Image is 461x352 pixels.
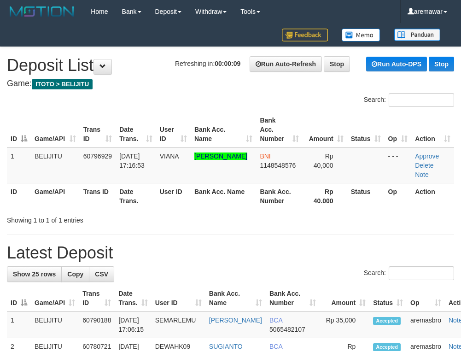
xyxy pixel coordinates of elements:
[89,266,114,282] a: CSV
[7,285,31,311] th: ID: activate to sort column descending
[324,56,350,72] a: Stop
[320,285,369,311] th: Amount: activate to sort column ascending
[394,29,440,41] img: panduan.png
[156,183,191,209] th: User ID
[366,57,427,71] a: Run Auto-DPS
[303,112,347,147] th: Amount: activate to sort column ascending
[119,153,145,169] span: [DATE] 17:16:53
[250,56,322,72] a: Run Auto-Refresh
[266,285,320,311] th: Bank Acc. Number: activate to sort column ascending
[364,93,454,107] label: Search:
[269,343,282,350] span: BCA
[79,311,115,338] td: 60790188
[282,29,328,41] img: Feedback.jpg
[115,311,151,338] td: [DATE] 17:06:15
[369,285,407,311] th: Status: activate to sort column ascending
[7,112,31,147] th: ID: activate to sort column descending
[115,285,151,311] th: Date Trans.: activate to sort column ascending
[385,147,412,183] td: - - -
[389,93,454,107] input: Search:
[116,112,156,147] th: Date Trans.: activate to sort column ascending
[260,153,270,160] span: BNI
[7,56,454,75] h1: Deposit List
[67,270,83,278] span: Copy
[303,183,347,209] th: Rp 40.000
[152,285,205,311] th: User ID: activate to sort column ascending
[260,162,296,169] span: Copy 1148548576 to clipboard
[95,270,108,278] span: CSV
[364,266,454,280] label: Search:
[342,29,380,41] img: Button%20Memo.svg
[7,212,185,225] div: Showing 1 to 1 of 1 entries
[411,183,454,209] th: Action
[373,343,401,351] span: Accepted
[209,343,243,350] a: SUGIANTO
[373,317,401,325] span: Accepted
[7,266,62,282] a: Show 25 rows
[13,270,56,278] span: Show 25 rows
[389,266,454,280] input: Search:
[256,183,302,209] th: Bank Acc. Number
[269,317,282,324] span: BCA
[7,183,31,209] th: ID
[7,79,454,88] h4: Game:
[415,162,433,169] a: Delete
[79,285,115,311] th: Trans ID: activate to sort column ascending
[83,153,112,160] span: 60796929
[152,311,205,338] td: SEMARLEMU
[209,317,262,324] a: [PERSON_NAME]
[347,183,385,209] th: Status
[256,112,302,147] th: Bank Acc. Number: activate to sort column ascending
[407,285,445,311] th: Op: activate to sort column ascending
[7,244,454,262] h1: Latest Deposit
[31,147,80,183] td: BELIJITU
[160,153,179,160] span: VIANA
[314,153,333,169] span: Rp 40,000
[347,112,385,147] th: Status: activate to sort column ascending
[191,183,256,209] th: Bank Acc. Name
[116,183,156,209] th: Date Trans.
[32,79,93,89] span: ITOTO > BELIJITU
[429,57,454,71] a: Stop
[175,60,240,67] span: Refreshing in:
[411,112,454,147] th: Action: activate to sort column ascending
[415,153,439,160] a: Approve
[80,112,116,147] th: Trans ID: activate to sort column ascending
[215,60,240,67] strong: 00:00:09
[7,311,31,338] td: 1
[31,285,79,311] th: Game/API: activate to sort column ascending
[194,153,247,160] a: [PERSON_NAME]
[31,311,79,338] td: BELIJITU
[269,326,305,333] span: Copy 5065482107 to clipboard
[31,112,80,147] th: Game/API: activate to sort column ascending
[407,311,445,338] td: aremasbro
[191,112,256,147] th: Bank Acc. Name: activate to sort column ascending
[61,266,89,282] a: Copy
[7,5,77,18] img: MOTION_logo.png
[205,285,266,311] th: Bank Acc. Name: activate to sort column ascending
[80,183,116,209] th: Trans ID
[415,171,429,178] a: Note
[320,311,369,338] td: Rp 35,000
[385,183,412,209] th: Op
[7,147,31,183] td: 1
[385,112,412,147] th: Op: activate to sort column ascending
[156,112,191,147] th: User ID: activate to sort column ascending
[31,183,80,209] th: Game/API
